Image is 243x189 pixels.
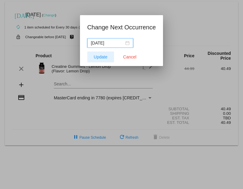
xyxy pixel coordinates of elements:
h1: Change Next Occurrence [87,22,156,32]
button: Close dialog [116,51,143,62]
input: Select date [91,40,124,46]
button: Update [87,51,114,62]
span: Cancel [123,55,137,59]
span: Update [94,55,107,59]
